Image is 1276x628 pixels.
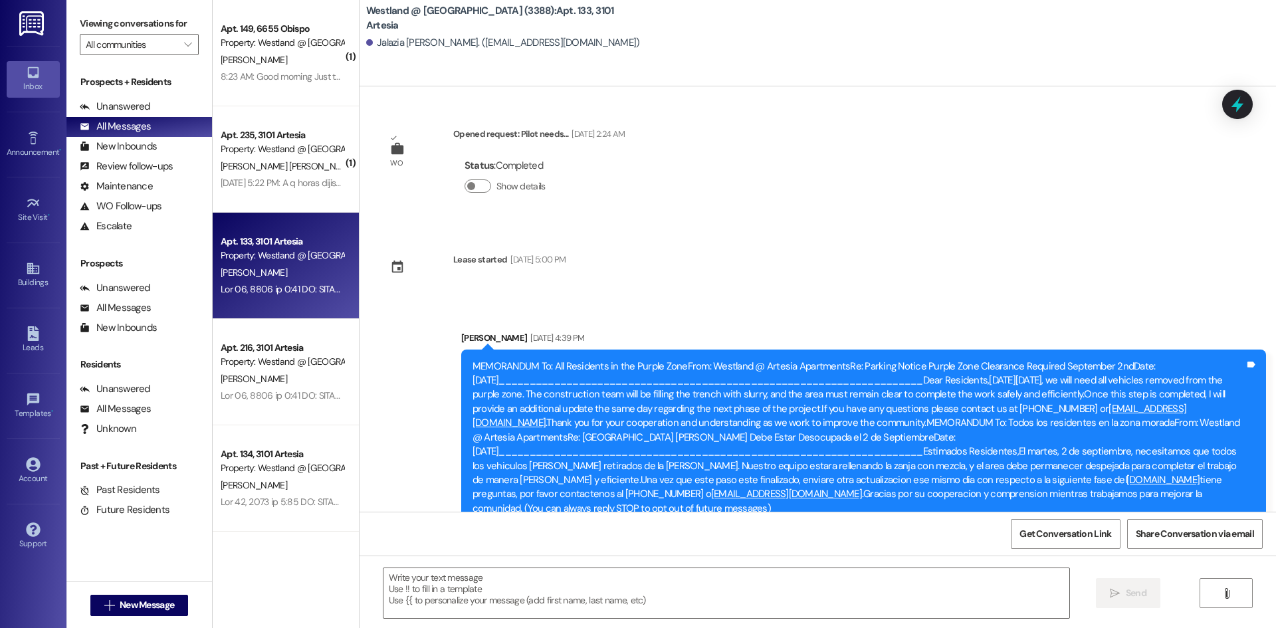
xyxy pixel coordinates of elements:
i:  [1110,588,1120,599]
div: All Messages [80,402,151,416]
div: [DATE] 2:24 AM [568,127,625,141]
div: Unknown [80,422,136,436]
span: Share Conversation via email [1136,527,1254,541]
span: • [51,407,53,416]
a: Site Visit • [7,192,60,228]
label: Viewing conversations for [80,13,199,34]
div: All Messages [80,301,151,315]
div: Residents [66,358,212,371]
div: Property: Westland @ [GEOGRAPHIC_DATA] (3388) [221,142,344,156]
b: Status [465,159,494,172]
button: Get Conversation Link [1011,519,1120,549]
b: Westland @ [GEOGRAPHIC_DATA] (3388): Apt. 133, 3101 Artesia [366,4,632,33]
div: Unanswered [80,281,150,295]
div: Past + Future Residents [66,459,212,473]
div: Escalate [80,219,132,233]
i:  [104,600,114,611]
div: Apt. 149, 6655 Obispo [221,22,344,36]
div: Property: Westland @ [GEOGRAPHIC_DATA] (3388) [221,249,344,262]
span: [PERSON_NAME] [PERSON_NAME] [221,160,360,172]
span: New Message [120,598,174,612]
a: Account [7,453,60,489]
button: Share Conversation via email [1127,519,1263,549]
a: [EMAIL_ADDRESS][DOMAIN_NAME] [711,487,862,500]
div: New Inbounds [80,140,157,154]
div: Past Residents [80,483,160,497]
button: New Message [90,595,189,616]
img: ResiDesk Logo [19,11,47,36]
div: Unanswered [80,382,150,396]
div: Maintenance [80,179,153,193]
i:  [1222,588,1231,599]
div: Prospects + Residents [66,75,212,89]
div: Apt. 216, 3101 Artesia [221,341,344,355]
a: [DOMAIN_NAME] [1126,473,1200,486]
div: [DATE] 4:39 PM [527,331,584,345]
div: [DATE] 5:00 PM [507,253,566,266]
span: • [48,211,50,220]
a: Leads [7,322,60,358]
span: [PERSON_NAME] [221,373,287,385]
div: Apt. 235, 3101 Artesia [221,128,344,142]
span: [PERSON_NAME] [221,54,287,66]
span: Get Conversation Link [1019,527,1111,541]
span: • [59,146,61,155]
div: Unanswered [80,100,150,114]
input: All communities [86,34,177,55]
button: Send [1096,578,1160,608]
i:  [184,39,191,50]
div: [DATE] 5:22 PM: A q horas dijiste alas 5 [221,177,369,189]
div: Prospects [66,257,212,270]
div: Apt. 134, 3101 Artesia [221,447,344,461]
div: All Messages [80,120,151,134]
span: [PERSON_NAME] [221,266,287,278]
div: MEMORANDUM To: All Residents in the Purple ZoneFrom: Westland @ Artesia ApartmentsRe: Parking Not... [473,360,1245,516]
div: [PERSON_NAME] [461,331,1266,350]
div: : Completed [465,156,551,176]
div: Future Residents [80,503,169,517]
div: Property: Westland @ [GEOGRAPHIC_DATA] (3388) [221,355,344,369]
span: [PERSON_NAME] [221,479,287,491]
div: Property: Westland @ [GEOGRAPHIC_DATA] (3388) [221,36,344,50]
div: Property: Westland @ [GEOGRAPHIC_DATA] (3388) [221,461,344,475]
a: Inbox [7,61,60,97]
div: Jalazia [PERSON_NAME]. ([EMAIL_ADDRESS][DOMAIN_NAME]) [366,36,640,50]
a: Support [7,518,60,554]
div: Review follow-ups [80,159,173,173]
a: Templates • [7,388,60,424]
div: Apt. 133, 3101 Artesia [221,235,344,249]
a: [EMAIL_ADDRESS][DOMAIN_NAME] [473,402,1186,429]
span: Send [1126,586,1146,600]
a: Buildings [7,257,60,293]
div: Opened request: Pilot needs... [453,127,625,146]
div: WO [390,156,403,170]
label: Show details [496,179,546,193]
div: WO Follow-ups [80,199,161,213]
div: Lease started [453,253,508,266]
div: New Inbounds [80,321,157,335]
